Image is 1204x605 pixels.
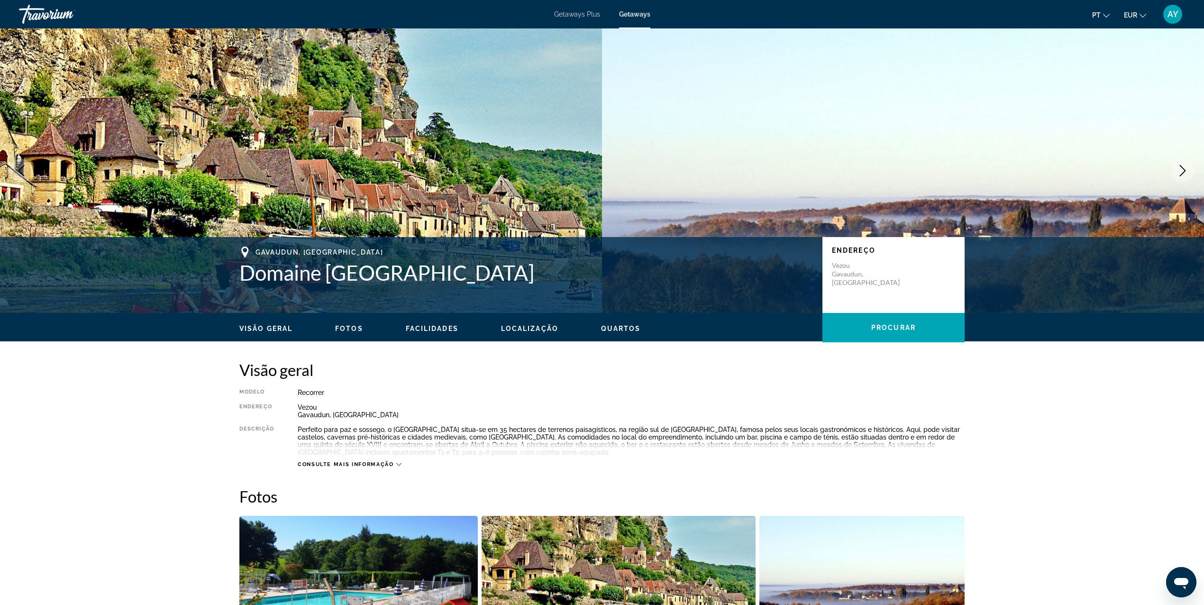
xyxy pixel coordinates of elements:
[619,10,650,18] a: Getaways
[298,403,965,419] div: Vezou Gavaudun, [GEOGRAPHIC_DATA]
[239,325,292,332] span: Visão geral
[832,261,908,287] p: Vezou Gavaudun, [GEOGRAPHIC_DATA]
[298,461,394,467] span: Consulte Mais informação
[239,403,274,419] div: Endereço
[239,487,965,506] h2: Fotos
[19,2,114,27] a: Travorium
[822,313,965,342] button: Procurar
[1166,567,1196,597] iframe: Botão para abrir a janela de mensagens
[335,324,363,333] button: Fotos
[1171,159,1195,183] button: Next image
[239,360,965,379] h2: Visão geral
[1124,8,1146,22] button: Change currency
[9,159,33,183] button: Previous image
[335,325,363,332] span: Fotos
[239,260,813,285] h1: Domaine [GEOGRAPHIC_DATA]
[1092,11,1101,19] span: pt
[554,10,600,18] a: Getaways Plus
[601,325,641,332] span: quartos
[239,324,292,333] button: Visão geral
[298,461,401,468] button: Consulte Mais informação
[255,248,383,256] span: Gavaudun, [GEOGRAPHIC_DATA]
[298,389,965,396] div: Recorrer
[239,389,274,396] div: Modelo
[1124,11,1137,19] span: EUR
[239,426,274,456] div: Descrição
[406,325,458,332] span: Facilidades
[501,324,558,333] button: Localização
[298,426,965,456] div: Perfeito para paz e sossego, o [GEOGRAPHIC_DATA] situa-se em 35 hectares de terrenos paisagístico...
[1168,9,1178,19] span: AY
[1092,8,1110,22] button: Change language
[406,324,458,333] button: Facilidades
[601,324,641,333] button: quartos
[832,247,955,254] p: Endereço
[501,325,558,332] span: Localização
[871,324,916,331] span: Procurar
[1160,4,1185,24] button: User Menu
